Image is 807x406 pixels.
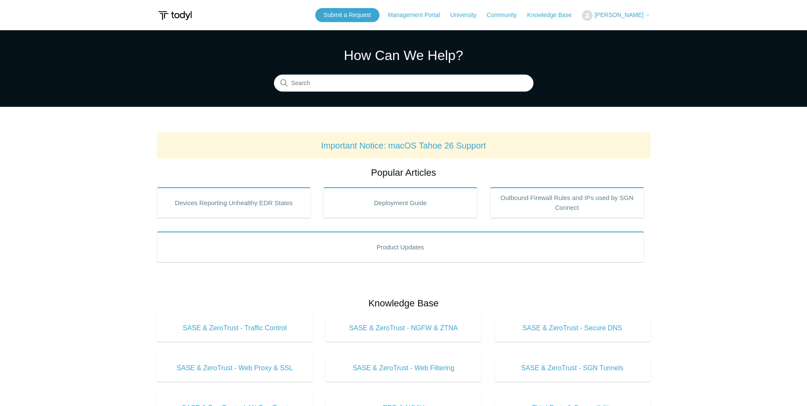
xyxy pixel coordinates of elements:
a: SASE & ZeroTrust - Web Proxy & SSL [157,355,313,382]
a: SASE & ZeroTrust - SGN Tunnels [494,355,650,382]
span: SASE & ZeroTrust - Secure DNS [507,323,638,333]
a: Deployment Guide [323,187,477,218]
span: [PERSON_NAME] [594,11,643,18]
a: Community [487,11,525,20]
span: SASE & ZeroTrust - NGFW & ZTNA [338,323,469,333]
a: Outbound Firewall Rules and IPs used by SGN Connect [490,187,644,218]
h2: Knowledge Base [157,296,650,310]
a: Product Updates [157,232,644,262]
input: Search [274,75,533,92]
a: SASE & ZeroTrust - Secure DNS [494,315,650,342]
span: SASE & ZeroTrust - Traffic Control [170,323,300,333]
span: SASE & ZeroTrust - Web Filtering [338,363,469,373]
a: Devices Reporting Unhealthy EDR States [157,187,311,218]
a: University [450,11,485,20]
h2: Popular Articles [157,166,650,180]
button: [PERSON_NAME] [582,10,650,21]
img: Todyl Support Center Help Center home page [157,8,193,23]
a: SASE & ZeroTrust - Traffic Control [157,315,313,342]
span: SASE & ZeroTrust - SGN Tunnels [507,363,638,373]
h1: How Can We Help? [274,45,533,66]
a: Important Notice: macOS Tahoe 26 Support [321,141,486,150]
span: SASE & ZeroTrust - Web Proxy & SSL [170,363,300,373]
a: Management Portal [388,11,448,20]
a: SASE & ZeroTrust - NGFW & ZTNA [325,315,482,342]
a: Knowledge Base [527,11,580,20]
a: Submit a Request [315,8,379,22]
a: SASE & ZeroTrust - Web Filtering [325,355,482,382]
